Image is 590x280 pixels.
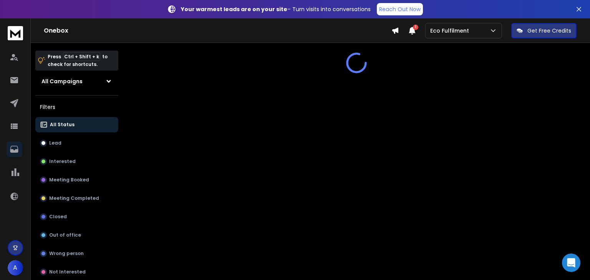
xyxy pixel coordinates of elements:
[49,250,84,257] p: Wrong person
[8,260,23,275] button: A
[35,117,118,132] button: All Status
[35,191,118,206] button: Meeting Completed
[35,102,118,112] h3: Filters
[49,140,61,146] p: Lead
[41,77,83,85] h1: All Campaigns
[49,232,81,238] p: Out of office
[430,27,472,35] p: Eco Fulfilment
[49,177,89,183] p: Meeting Booked
[562,254,580,272] div: Open Intercom Messenger
[63,52,100,61] span: Ctrl + Shift + k
[49,158,76,165] p: Interested
[511,23,577,38] button: Get Free Credits
[35,209,118,224] button: Closed
[413,25,418,30] span: 1
[44,26,391,35] h1: Onebox
[35,264,118,280] button: Not Interested
[377,3,423,15] a: Reach Out Now
[379,5,421,13] p: Reach Out Now
[527,27,571,35] p: Get Free Credits
[35,135,118,151] button: Lead
[50,122,75,128] p: All Status
[35,172,118,188] button: Meeting Booked
[49,269,86,275] p: Not Interested
[35,154,118,169] button: Interested
[181,5,287,13] strong: Your warmest leads are on your site
[35,246,118,261] button: Wrong person
[181,5,371,13] p: – Turn visits into conversations
[49,214,67,220] p: Closed
[8,26,23,40] img: logo
[35,227,118,243] button: Out of office
[48,53,108,68] p: Press to check for shortcuts.
[35,74,118,89] button: All Campaigns
[49,195,99,201] p: Meeting Completed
